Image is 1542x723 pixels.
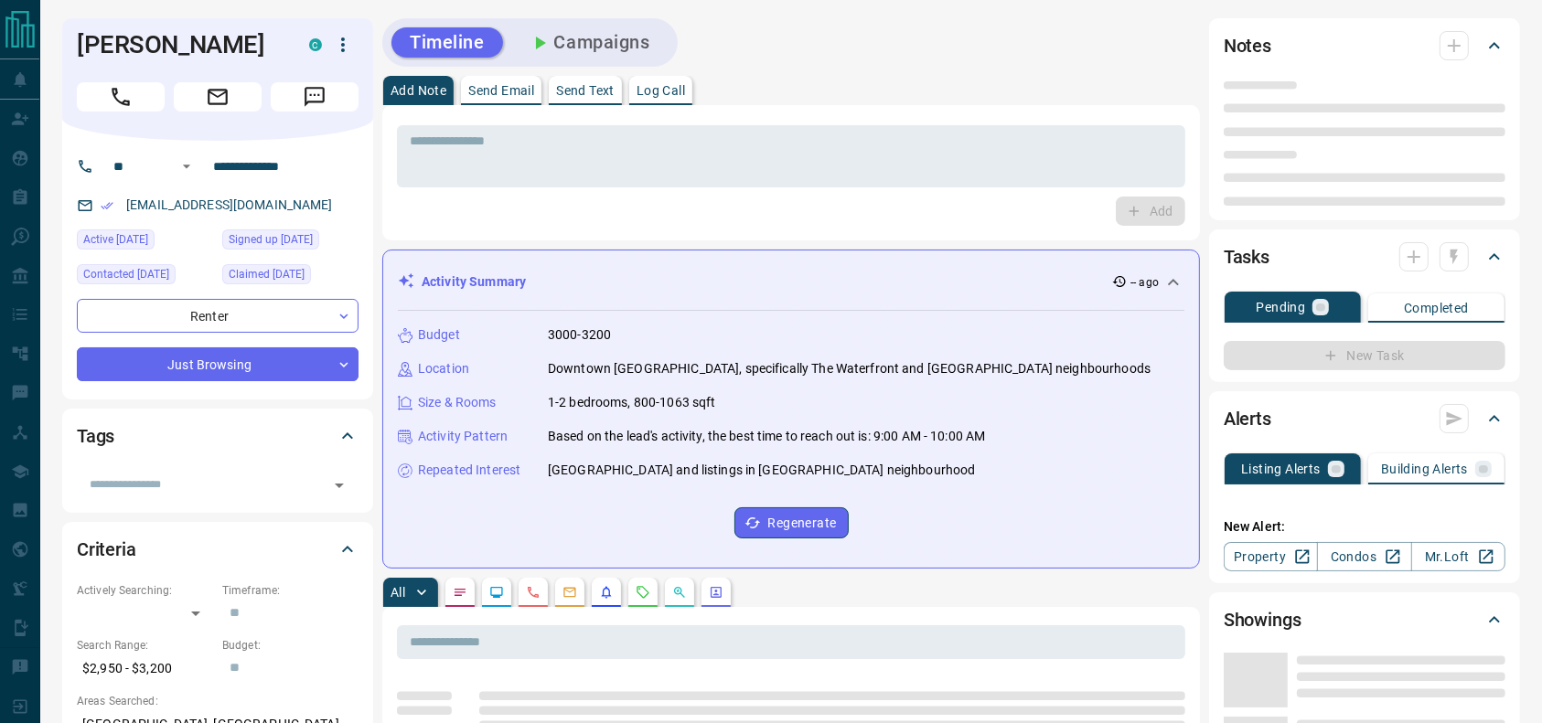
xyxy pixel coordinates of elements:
[77,654,213,684] p: $2,950 - $3,200
[77,637,213,654] p: Search Range:
[77,421,114,451] h2: Tags
[101,199,113,212] svg: Email Verified
[222,637,359,654] p: Budget:
[418,359,469,378] p: Location
[556,84,615,97] p: Send Text
[422,272,526,292] p: Activity Summary
[548,393,716,412] p: 1-2 bedrooms, 800-1063 sqft
[636,585,650,600] svg: Requests
[1224,235,1505,279] div: Tasks
[489,585,504,600] svg: Lead Browsing Activity
[229,265,305,283] span: Claimed [DATE]
[418,325,460,345] p: Budget
[453,585,467,600] svg: Notes
[77,30,282,59] h1: [PERSON_NAME]
[637,84,685,97] p: Log Call
[309,38,322,51] div: condos.ca
[77,582,213,599] p: Actively Searching:
[176,155,198,177] button: Open
[77,264,213,290] div: Mon Aug 11 2025
[222,582,359,599] p: Timeframe:
[1130,274,1159,291] p: -- ago
[599,585,614,600] svg: Listing Alerts
[391,586,405,599] p: All
[1317,542,1411,571] a: Condos
[418,461,520,480] p: Repeated Interest
[1224,542,1318,571] a: Property
[222,229,359,255] div: Mon Aug 11 2025
[1224,24,1505,68] div: Notes
[1411,542,1505,571] a: Mr.Loft
[83,230,148,249] span: Active [DATE]
[709,585,723,600] svg: Agent Actions
[222,264,359,290] div: Mon Aug 11 2025
[548,461,976,480] p: [GEOGRAPHIC_DATA] and listings in [GEOGRAPHIC_DATA] neighbourhood
[77,347,359,381] div: Just Browsing
[391,84,446,97] p: Add Note
[174,82,262,112] span: Email
[510,27,669,58] button: Campaigns
[526,585,541,600] svg: Calls
[734,507,849,538] button: Regenerate
[468,84,534,97] p: Send Email
[398,265,1184,299] div: Activity Summary-- ago
[1381,463,1468,475] p: Building Alerts
[77,414,359,458] div: Tags
[1241,463,1321,475] p: Listing Alerts
[562,585,577,600] svg: Emails
[77,527,359,571] div: Criteria
[77,535,136,564] h2: Criteria
[1404,302,1469,314] p: Completed
[548,359,1151,378] p: Downtown [GEOGRAPHIC_DATA], specifically The Waterfront and [GEOGRAPHIC_DATA] neighbourhoods
[77,299,359,333] div: Renter
[1224,517,1505,537] p: New Alert:
[271,82,359,112] span: Message
[672,585,687,600] svg: Opportunities
[1224,598,1505,642] div: Showings
[1224,31,1271,60] h2: Notes
[418,427,508,446] p: Activity Pattern
[77,82,165,112] span: Call
[83,265,169,283] span: Contacted [DATE]
[1224,242,1269,271] h2: Tasks
[77,229,213,255] div: Mon Aug 11 2025
[391,27,503,58] button: Timeline
[1224,605,1301,634] h2: Showings
[548,325,611,345] p: 3000-3200
[126,197,333,212] a: [EMAIL_ADDRESS][DOMAIN_NAME]
[548,427,985,446] p: Based on the lead's activity, the best time to reach out is: 9:00 AM - 10:00 AM
[418,393,497,412] p: Size & Rooms
[1257,301,1306,314] p: Pending
[77,693,359,709] p: Areas Searched:
[327,473,352,498] button: Open
[1224,404,1271,433] h2: Alerts
[229,230,313,249] span: Signed up [DATE]
[1224,397,1505,441] div: Alerts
